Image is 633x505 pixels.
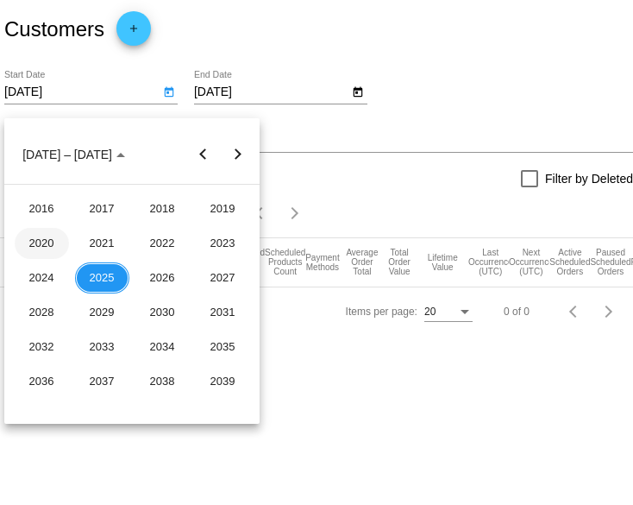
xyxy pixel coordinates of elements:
td: 2021 [72,226,132,261]
td: 2038 [132,364,192,399]
div: 2031 [196,297,250,328]
td: 2029 [72,295,132,330]
td: 2028 [11,295,72,330]
div: 2029 [75,297,129,328]
td: 2024 [11,261,72,295]
div: 2020 [15,228,69,259]
div: 2030 [135,297,190,328]
div: 2037 [75,366,129,397]
td: 2032 [11,330,72,364]
td: 2033 [72,330,132,364]
div: 2026 [135,262,190,294]
div: 2023 [196,228,250,259]
td: 2037 [72,364,132,399]
div: 2033 [75,331,129,363]
td: 2019 [192,192,253,226]
td: 2027 [192,261,253,295]
div: 2035 [196,331,250,363]
td: 2031 [192,295,253,330]
div: 2025 [75,262,129,294]
td: 2039 [192,364,253,399]
button: Next 20 years [221,137,255,172]
div: 2018 [135,193,190,224]
td: 2022 [132,226,192,261]
button: Choose date [9,137,139,172]
td: 2026 [132,261,192,295]
span: [DATE] – [DATE] [22,148,125,161]
td: 2017 [72,192,132,226]
div: 2019 [196,193,250,224]
div: 2036 [15,366,69,397]
div: 2017 [75,193,129,224]
td: 2018 [132,192,192,226]
td: 2016 [11,192,72,226]
div: 2021 [75,228,129,259]
td: 2030 [132,295,192,330]
div: 2016 [15,193,69,224]
div: 2028 [15,297,69,328]
td: 2035 [192,330,253,364]
div: 2039 [196,366,250,397]
div: 2022 [135,228,190,259]
div: 2024 [15,262,69,294]
td: 2023 [192,226,253,261]
td: 2036 [11,364,72,399]
div: 2032 [15,331,69,363]
td: 2020 [11,226,72,261]
td: 2034 [132,330,192,364]
div: 2034 [135,331,190,363]
button: Previous 20 years [186,137,221,172]
div: 2038 [135,366,190,397]
div: 2027 [196,262,250,294]
td: 2025 [72,261,132,295]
